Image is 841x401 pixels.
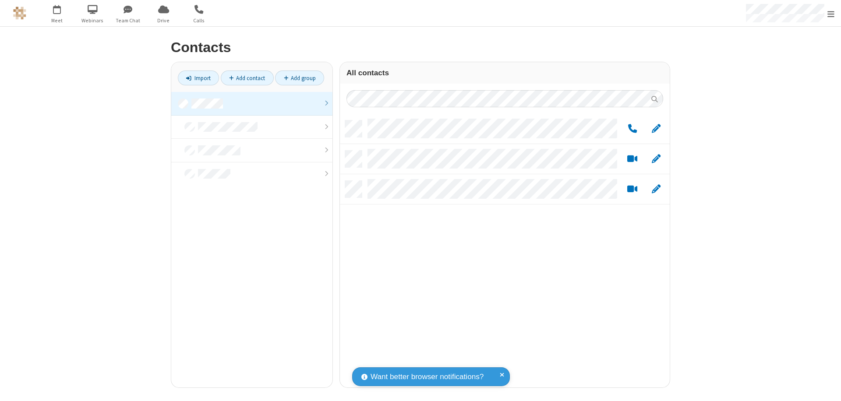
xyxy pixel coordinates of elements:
[41,17,74,25] span: Meet
[624,123,641,134] button: Call by phone
[647,184,664,195] button: Edit
[178,70,219,85] a: Import
[183,17,216,25] span: Calls
[171,40,670,55] h2: Contacts
[371,371,484,383] span: Want better browser notifications?
[275,70,324,85] a: Add group
[340,114,670,387] div: grid
[13,7,26,20] img: QA Selenium DO NOT DELETE OR CHANGE
[624,184,641,195] button: Start a video meeting
[346,69,663,77] h3: All contacts
[112,17,145,25] span: Team Chat
[147,17,180,25] span: Drive
[624,154,641,165] button: Start a video meeting
[76,17,109,25] span: Webinars
[647,154,664,165] button: Edit
[647,123,664,134] button: Edit
[221,70,274,85] a: Add contact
